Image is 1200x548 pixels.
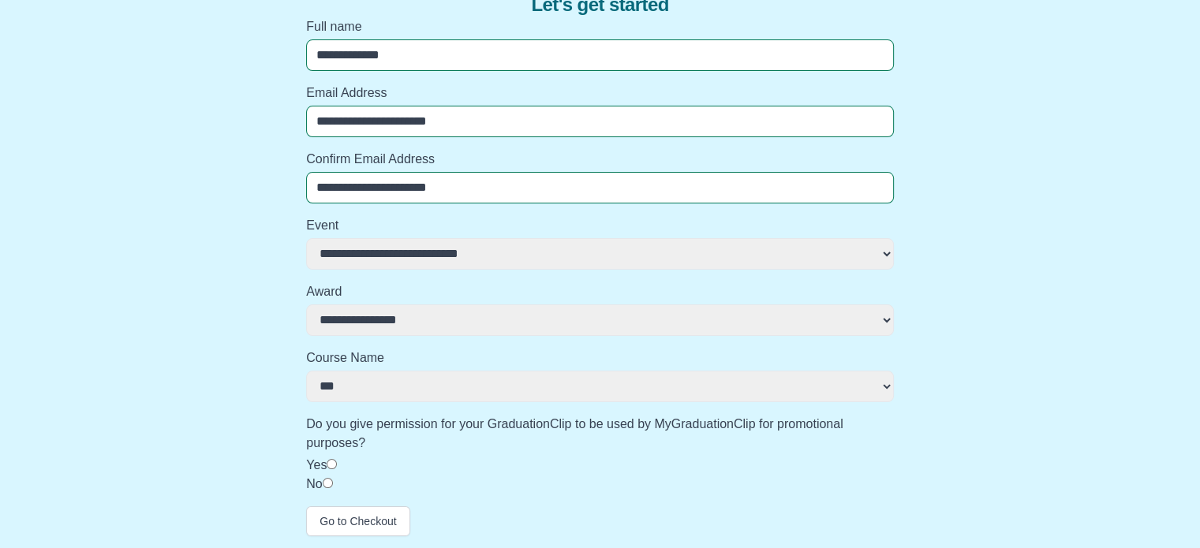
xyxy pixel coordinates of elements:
[306,17,894,36] label: Full name
[306,458,327,472] label: Yes
[306,415,894,453] label: Do you give permission for your GraduationClip to be used by MyGraduationClip for promotional pur...
[306,282,894,301] label: Award
[306,150,894,169] label: Confirm Email Address
[306,477,322,490] label: No
[306,349,894,367] label: Course Name
[306,216,894,235] label: Event
[306,84,894,103] label: Email Address
[306,506,409,536] button: Go to Checkout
